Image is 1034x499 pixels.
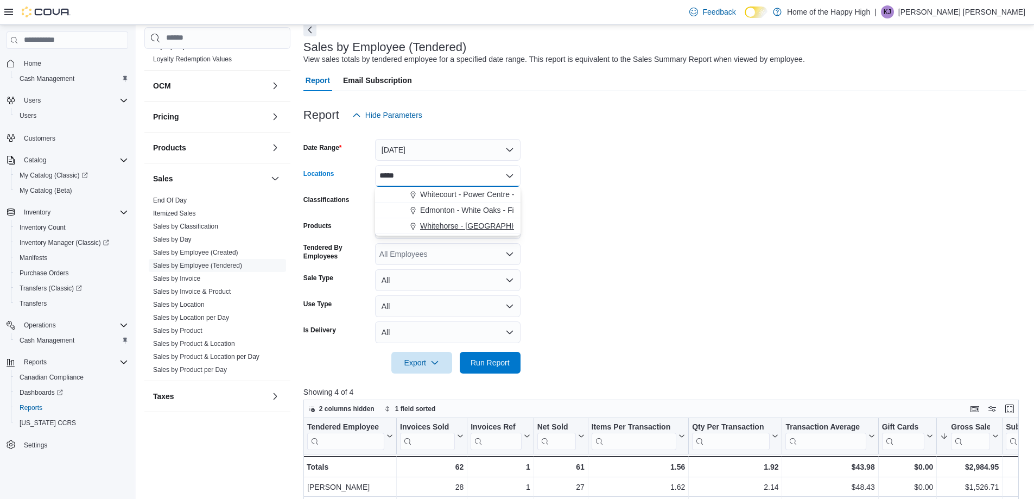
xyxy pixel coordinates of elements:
[2,93,132,108] button: Users
[420,189,562,200] span: Whitecourt - Power Centre - Fire & Flower
[307,422,384,450] div: Tendered Employee
[153,301,205,308] a: Sales by Location
[460,352,521,374] button: Run Report
[153,314,229,321] a: Sales by Location per Day
[153,366,227,374] a: Sales by Product per Day
[11,168,132,183] a: My Catalog (Classic)
[24,358,47,367] span: Reports
[692,422,770,450] div: Qty Per Transaction
[15,401,128,414] span: Reports
[400,422,455,450] div: Invoices Sold
[592,481,686,494] div: 1.62
[380,402,440,415] button: 1 field sorted
[153,197,187,204] a: End Of Day
[303,387,1026,397] p: Showing 4 of 4
[15,371,88,384] a: Canadian Compliance
[269,110,282,123] button: Pricing
[153,223,218,230] a: Sales by Classification
[15,221,128,234] span: Inventory Count
[375,295,521,317] button: All
[471,460,530,473] div: 1
[471,422,521,433] div: Invoices Ref
[20,131,128,144] span: Customers
[153,80,171,91] h3: OCM
[306,70,330,91] span: Report
[11,385,132,400] a: Dashboards
[153,80,267,91] button: OCM
[2,130,132,146] button: Customers
[15,72,128,85] span: Cash Management
[20,206,55,219] button: Inventory
[591,422,676,433] div: Items Per Transaction
[940,460,999,473] div: $2,984.95
[144,194,290,381] div: Sales
[11,296,132,311] button: Transfers
[20,373,84,382] span: Canadian Compliance
[375,203,521,218] button: Edmonton - White Oaks - Fire & Flower
[537,422,575,450] div: Net Sold
[2,153,132,168] button: Catalog
[153,209,196,218] span: Itemized Sales
[22,7,71,17] img: Cova
[153,365,227,374] span: Sales by Product per Day
[15,401,47,414] a: Reports
[986,402,999,415] button: Display options
[11,333,132,348] button: Cash Management
[420,205,553,216] span: Edmonton - White Oaks - Fire & Flower
[15,184,77,197] a: My Catalog (Beta)
[153,391,267,402] button: Taxes
[153,391,174,402] h3: Taxes
[153,339,235,348] span: Sales by Product & Location
[785,422,874,450] button: Transaction Average
[505,172,514,180] button: Close list of options
[881,422,933,450] button: Gift Cards
[20,94,45,107] button: Users
[153,300,205,309] span: Sales by Location
[15,297,51,310] a: Transfers
[20,439,52,452] a: Settings
[400,460,464,473] div: 62
[400,422,464,450] button: Invoices Sold
[303,243,371,261] label: Tendered By Employees
[15,334,79,347] a: Cash Management
[153,196,187,205] span: End Of Day
[940,422,999,450] button: Gross Sales
[144,40,290,70] div: Loyalty
[20,223,66,232] span: Inventory Count
[11,266,132,281] button: Purchase Orders
[375,321,521,343] button: All
[785,481,874,494] div: $48.43
[15,334,128,347] span: Cash Management
[153,111,179,122] h3: Pricing
[15,416,80,429] a: [US_STATE] CCRS
[20,336,74,345] span: Cash Management
[153,248,238,257] span: Sales by Employee (Created)
[153,313,229,322] span: Sales by Location per Day
[400,422,455,433] div: Invoices Sold
[2,205,132,220] button: Inventory
[15,109,128,122] span: Users
[745,7,767,18] input: Dark Mode
[24,208,50,217] span: Inventory
[303,169,334,178] label: Locations
[20,154,50,167] button: Catalog
[692,422,770,433] div: Qty Per Transaction
[153,142,267,153] button: Products
[304,402,379,415] button: 2 columns hidden
[395,405,436,413] span: 1 field sorted
[471,357,510,368] span: Run Report
[153,326,202,335] span: Sales by Product
[153,235,192,244] span: Sales by Day
[153,173,267,184] button: Sales
[471,481,530,494] div: 1
[20,356,128,369] span: Reports
[881,5,894,18] div: Kennedy Jones
[11,400,132,415] button: Reports
[11,415,132,431] button: [US_STATE] CCRS
[15,236,128,249] span: Inventory Manager (Classic)
[375,139,521,161] button: [DATE]
[153,340,235,348] a: Sales by Product & Location
[15,297,128,310] span: Transfers
[153,142,186,153] h3: Products
[537,460,584,473] div: 61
